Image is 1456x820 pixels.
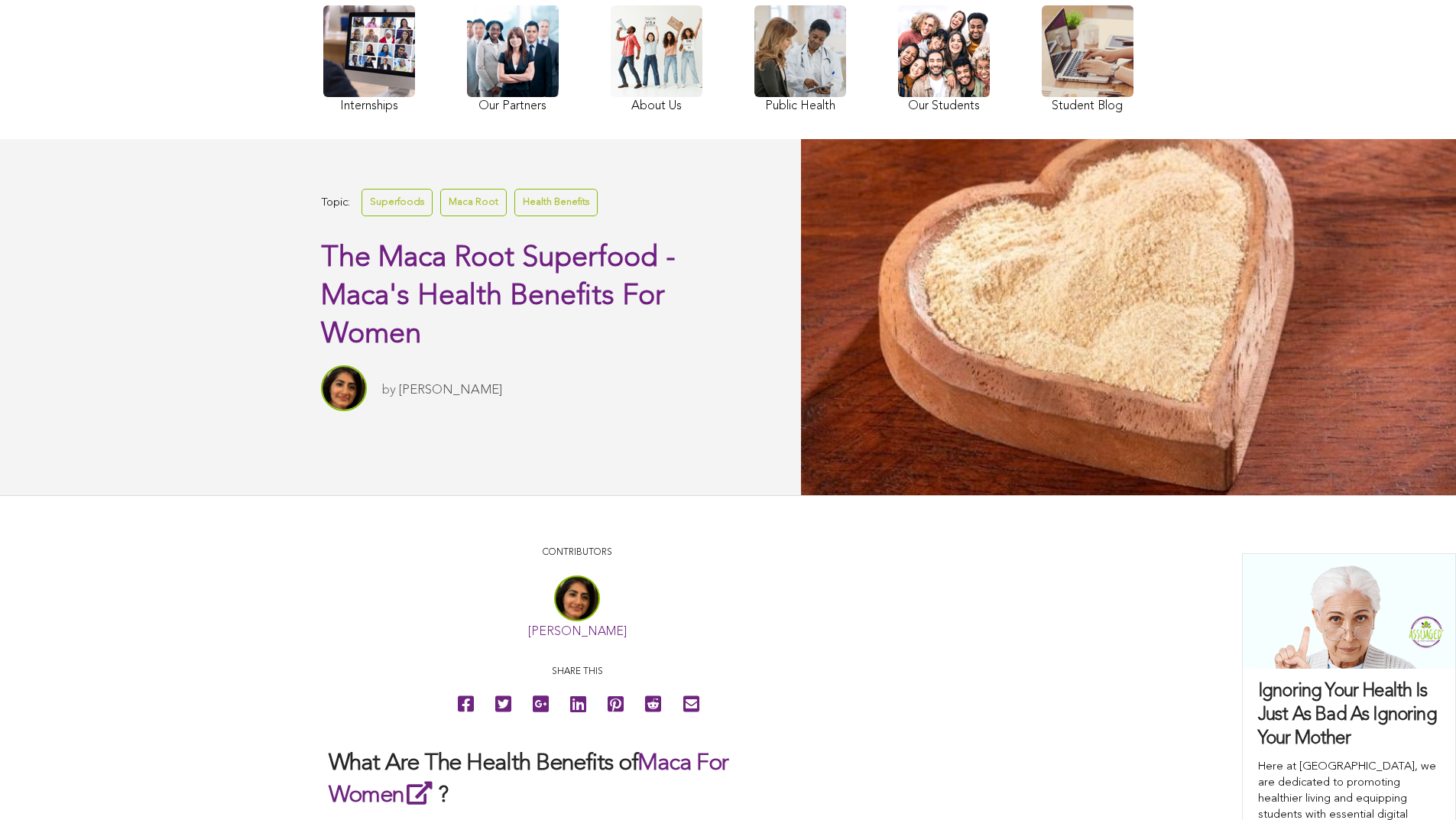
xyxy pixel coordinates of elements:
h2: What Are The Health Benefits of ? [329,749,825,811]
a: Maca For Women [329,752,728,807]
a: Maca Root [440,189,507,216]
iframe: Chat Widget [1380,747,1456,820]
a: Superfoods [362,189,433,216]
img: Sitara Darvish [321,365,367,411]
p: Share this [329,665,825,679]
span: by [382,384,396,397]
a: [PERSON_NAME] [399,384,502,397]
a: Health Benefits [514,189,598,216]
span: The Maca Root Superfood - Maca's Health Benefits For Women [321,244,676,349]
a: [PERSON_NAME] [528,626,627,638]
span: Topic: [321,193,350,213]
p: CONTRIBUTORS [329,546,825,560]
